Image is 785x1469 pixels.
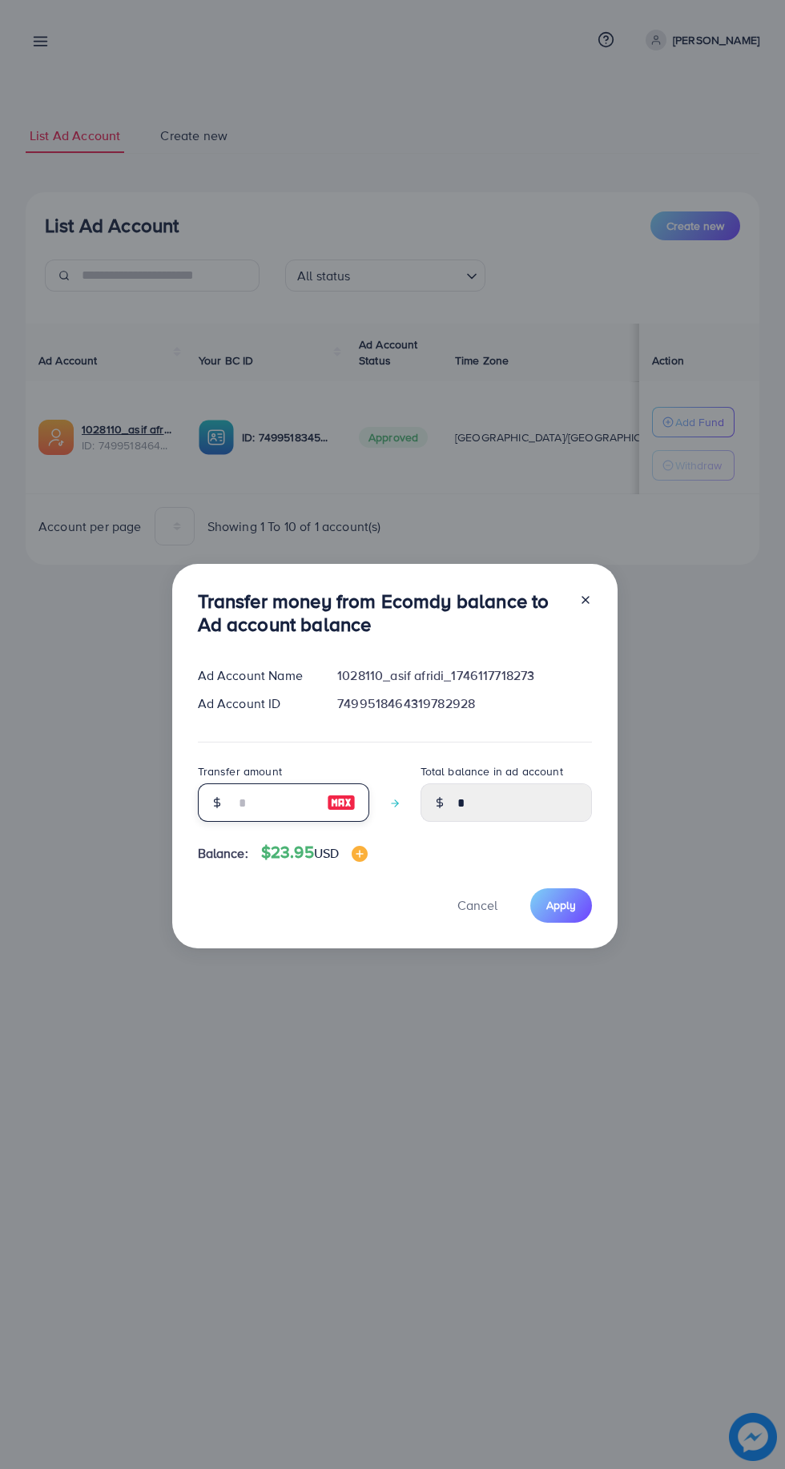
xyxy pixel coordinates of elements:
[198,590,566,636] h3: Transfer money from Ecomdy balance to Ad account balance
[457,896,497,914] span: Cancel
[546,897,576,913] span: Apply
[261,843,368,863] h4: $23.95
[185,666,325,685] div: Ad Account Name
[327,793,356,812] img: image
[198,844,248,863] span: Balance:
[198,763,282,779] label: Transfer amount
[314,844,339,862] span: USD
[352,846,368,862] img: image
[421,763,563,779] label: Total balance in ad account
[437,888,517,923] button: Cancel
[185,694,325,713] div: Ad Account ID
[530,888,592,923] button: Apply
[324,666,604,685] div: 1028110_asif afridi_1746117718273
[324,694,604,713] div: 7499518464319782928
